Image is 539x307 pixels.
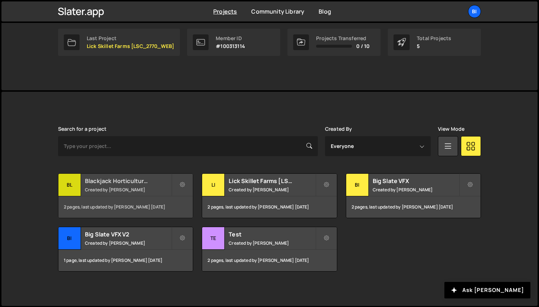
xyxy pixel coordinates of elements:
[58,173,193,218] a: Bl Blackjack Horticulture [BJ_2719_WEBDEV] Created by [PERSON_NAME] 2 pages, last updated by [PER...
[468,5,481,18] a: Bi
[356,43,369,49] span: 0 / 10
[58,227,81,250] div: Bi
[319,8,331,15] a: Blog
[417,35,451,41] div: Total Projects
[58,174,81,196] div: Bl
[58,29,180,56] a: Last Project Lick Skillet Farms [LSC_2770_WEB]
[58,227,193,272] a: Bi Big Slate VFX V2 Created by [PERSON_NAME] 1 page, last updated by [PERSON_NAME] [DATE]
[216,43,245,49] p: #100313114
[85,177,171,185] h2: Blackjack Horticulture [BJ_2719_WEBDEV]
[58,126,106,132] label: Search for a project
[85,240,171,246] small: Created by [PERSON_NAME]
[229,187,315,193] small: Created by [PERSON_NAME]
[444,282,530,298] button: Ask [PERSON_NAME]
[202,173,337,218] a: Li Lick Skillet Farms [LSC_2770_WEB] Created by [PERSON_NAME] 2 pages, last updated by [PERSON_NA...
[58,136,318,156] input: Type your project...
[202,227,337,272] a: Te Test Created by [PERSON_NAME] 2 pages, last updated by [PERSON_NAME] [DATE]
[202,196,337,218] div: 2 pages, last updated by [PERSON_NAME] [DATE]
[346,174,369,196] div: Bi
[87,43,174,49] p: Lick Skillet Farms [LSC_2770_WEB]
[346,196,481,218] div: 2 pages, last updated by [PERSON_NAME] [DATE]
[58,196,193,218] div: 2 pages, last updated by [PERSON_NAME] [DATE]
[373,187,459,193] small: Created by [PERSON_NAME]
[373,177,459,185] h2: Big Slate VFX
[251,8,304,15] a: Community Library
[316,35,369,41] div: Projects Transferred
[438,126,464,132] label: View Mode
[202,174,225,196] div: Li
[213,8,237,15] a: Projects
[229,177,315,185] h2: Lick Skillet Farms [LSC_2770_WEB]
[58,250,193,271] div: 1 page, last updated by [PERSON_NAME] [DATE]
[417,43,451,49] p: 5
[229,230,315,238] h2: Test
[202,227,225,250] div: Te
[346,173,481,218] a: Bi Big Slate VFX Created by [PERSON_NAME] 2 pages, last updated by [PERSON_NAME] [DATE]
[85,230,171,238] h2: Big Slate VFX V2
[325,126,352,132] label: Created By
[202,250,337,271] div: 2 pages, last updated by [PERSON_NAME] [DATE]
[85,187,171,193] small: Created by [PERSON_NAME]
[229,240,315,246] small: Created by [PERSON_NAME]
[87,35,174,41] div: Last Project
[216,35,245,41] div: Member ID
